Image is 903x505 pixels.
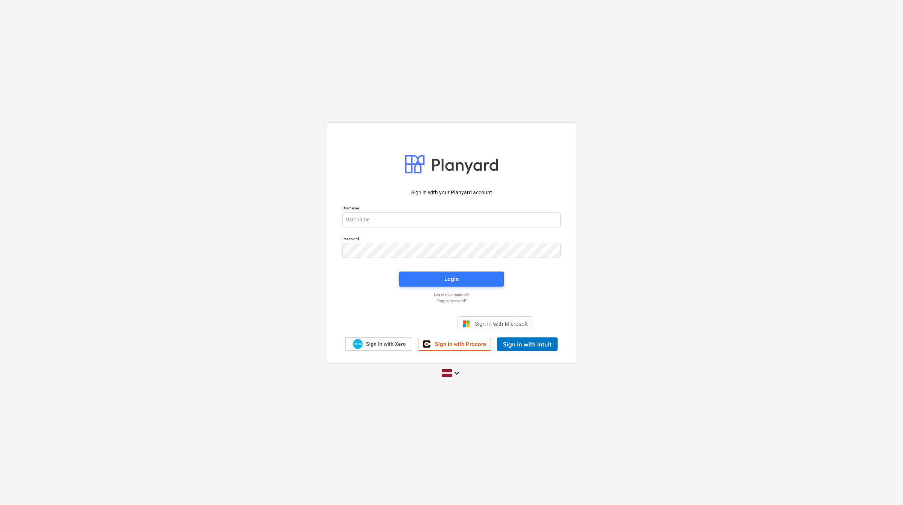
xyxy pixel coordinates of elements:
div: Login [444,274,459,284]
img: Xero logo [353,339,363,349]
p: Username [342,206,561,212]
span: Sign in with Procore [435,341,486,348]
iframe: Poga Pierakstīties ar Google kontu [367,316,455,332]
span: Sign in with Microsoft [474,320,528,327]
p: Sign in with your Planyard account [342,189,561,197]
i: keyboard_arrow_down [452,369,461,378]
a: Sign in with Procore [418,338,491,351]
input: Username [342,212,561,227]
img: Microsoft logo [462,320,470,328]
button: Login [399,272,504,287]
a: Sign in with Xero [345,337,412,351]
a: Log in with magic link [339,292,564,297]
p: Password [342,236,561,243]
a: Forgot password? [339,298,564,303]
span: Sign in with Xero [366,341,406,348]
